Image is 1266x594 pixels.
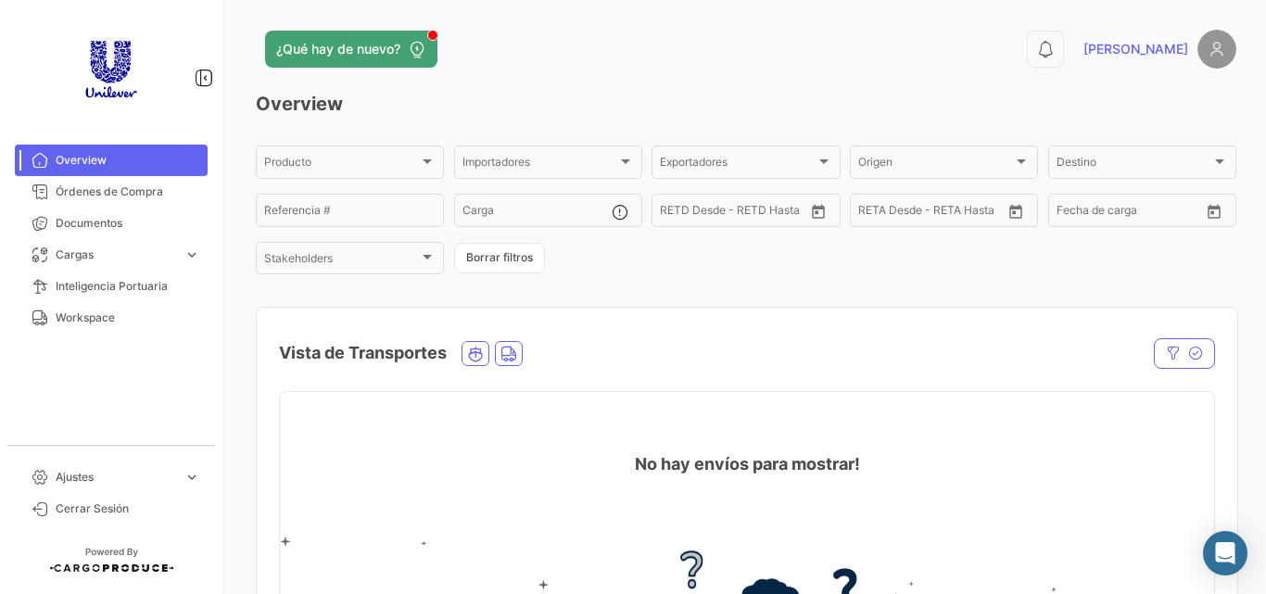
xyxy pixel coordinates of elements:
span: Ajustes [56,469,176,486]
input: Desde [660,207,693,220]
input: Hasta [905,207,973,220]
a: Documentos [15,208,208,239]
a: Inteligencia Portuaria [15,271,208,302]
span: ¿Qué hay de nuevo? [276,40,400,58]
span: Origen [858,158,1013,171]
span: Exportadores [660,158,815,171]
button: Open calendar [804,197,832,225]
span: Overview [56,152,200,169]
span: [PERSON_NAME] [1083,40,1188,58]
span: Destino [1057,158,1211,171]
input: Desde [1057,207,1090,220]
span: expand_more [184,246,200,263]
span: Órdenes de Compra [56,183,200,200]
h4: No hay envíos para mostrar! [635,451,860,477]
span: expand_more [184,469,200,486]
button: Open calendar [1200,197,1228,225]
h3: Overview [256,91,1236,117]
span: Workspace [56,310,200,326]
img: placeholder-user.png [1197,30,1236,69]
span: Inteligencia Portuaria [56,278,200,295]
button: Borrar filtros [454,243,545,273]
span: Cerrar Sesión [56,500,200,517]
span: Cargas [56,246,176,263]
a: Workspace [15,302,208,334]
span: Importadores [462,158,617,171]
span: Producto [264,158,419,171]
input: Desde [858,207,892,220]
button: Land [496,342,522,365]
span: Documentos [56,215,200,232]
div: Abrir Intercom Messenger [1203,531,1247,575]
input: Hasta [706,207,775,220]
span: Stakeholders [264,255,419,268]
button: Ocean [462,342,488,365]
a: Órdenes de Compra [15,176,208,208]
a: Overview [15,145,208,176]
h4: Vista de Transportes [279,340,447,366]
button: Open calendar [1002,197,1030,225]
input: Hasta [1103,207,1171,220]
button: ¿Qué hay de nuevo? [265,31,437,68]
img: 507725d9-9cc9-45f0-8386-fcbdbe00d710.png [65,22,158,115]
